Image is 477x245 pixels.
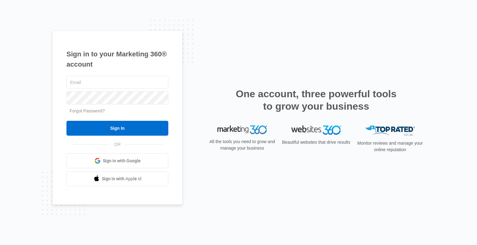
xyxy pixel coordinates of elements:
[365,125,415,136] img: Top Rated Local
[217,125,267,134] img: Marketing 360
[66,153,168,168] a: Sign in with Google
[103,158,141,164] span: Sign in with Google
[110,141,125,148] span: OR
[281,139,351,146] p: Beautiful websites that drive results
[234,88,398,112] h2: One account, three powerful tools to grow your business
[66,49,168,69] h1: Sign in to your Marketing 360® account
[207,138,277,151] p: All the tools you need to grow and manage your business
[66,76,168,89] input: Email
[66,121,168,136] input: Sign In
[102,176,142,182] span: Sign in with Apple Id
[355,140,425,153] p: Monitor reviews and manage your online reputation
[70,108,105,113] a: Forgot Password?
[291,125,341,134] img: Websites 360
[66,171,168,186] a: Sign in with Apple Id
